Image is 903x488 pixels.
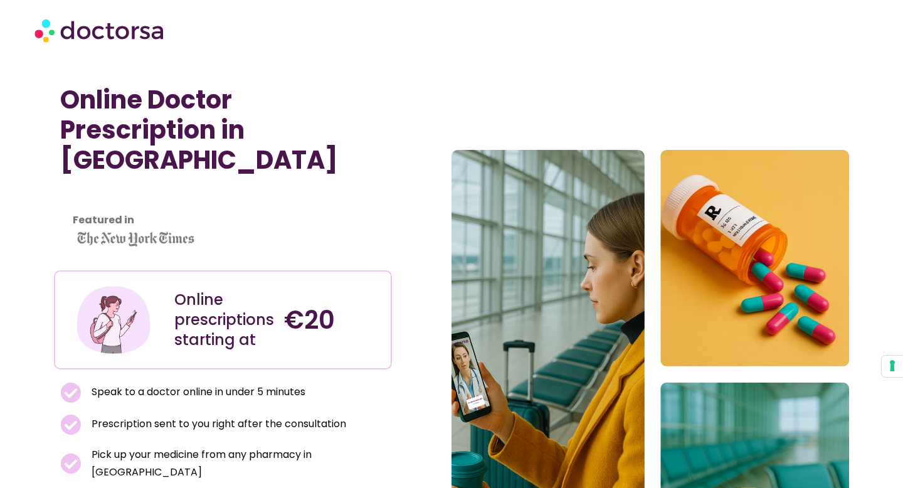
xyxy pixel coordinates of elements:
div: Online prescriptions starting at [174,290,272,350]
span: Prescription sent to you right after the consultation [88,415,346,433]
h4: €20 [284,305,381,335]
button: Your consent preferences for tracking technologies [882,356,903,377]
img: Illustration depicting a young woman in a casual outfit, engaged with her smartphone. She has a p... [75,281,152,359]
span: Speak to a doctor online in under 5 minutes [88,383,305,401]
iframe: Customer reviews powered by Trustpilot [60,188,248,203]
iframe: Customer reviews powered by Trustpilot [60,203,386,218]
strong: Featured in [73,213,134,227]
h1: Online Doctor Prescription in [GEOGRAPHIC_DATA] [60,85,386,175]
span: Pick up your medicine from any pharmacy in [GEOGRAPHIC_DATA] [88,446,386,481]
